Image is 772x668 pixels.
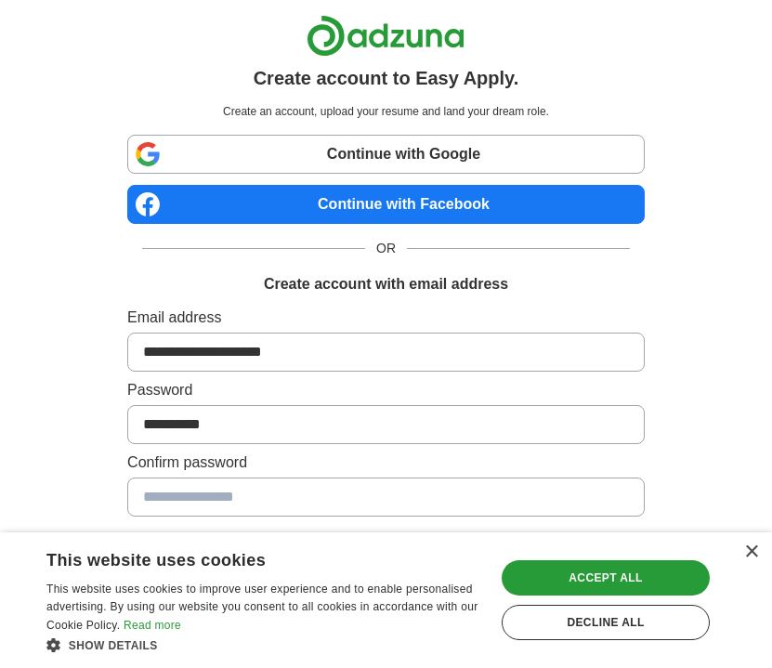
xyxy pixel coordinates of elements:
div: Show details [46,635,482,654]
label: Password [127,379,645,401]
img: Adzuna logo [307,15,465,57]
div: Decline all [502,605,710,640]
div: Accept all [502,560,710,596]
p: Create an account, upload your resume and land your dream role. [131,103,641,120]
label: Email address [127,307,645,329]
span: OR [365,239,407,258]
label: Confirm password [127,452,645,474]
span: Show details [69,639,158,652]
h1: Create account with email address [264,273,508,295]
a: Read more, opens a new window [124,619,181,632]
a: Continue with Facebook [127,185,645,224]
h1: Create account to Easy Apply. [254,64,519,92]
div: Close [744,545,758,559]
a: Continue with Google [127,135,645,174]
span: This website uses cookies to improve user experience and to enable personalised advertising. By u... [46,583,478,633]
div: This website uses cookies [46,544,436,571]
